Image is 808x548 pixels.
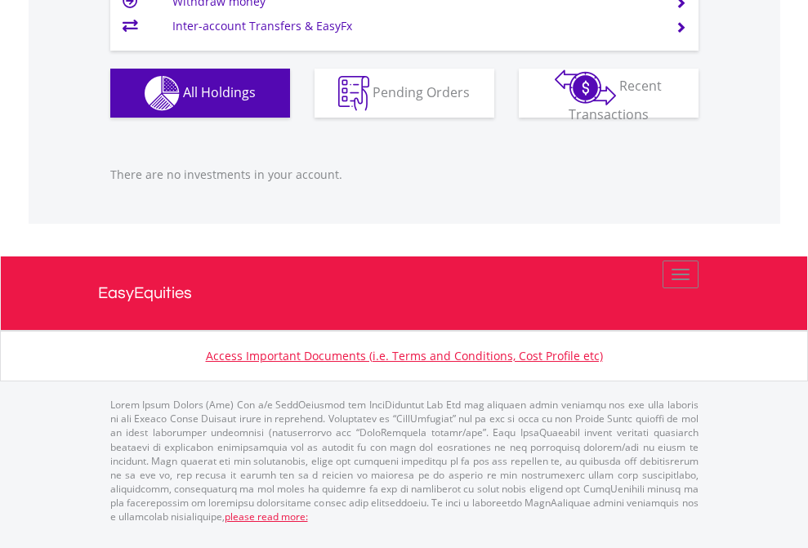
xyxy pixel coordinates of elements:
[110,398,699,523] p: Lorem Ipsum Dolors (Ame) Con a/e SeddOeiusmod tem InciDiduntut Lab Etd mag aliquaen admin veniamq...
[110,167,699,183] p: There are no investments in your account.
[555,69,616,105] img: transactions-zar-wht.png
[145,76,180,111] img: holdings-wht.png
[98,256,711,330] a: EasyEquities
[373,82,470,100] span: Pending Orders
[225,510,308,523] a: please read more:
[183,82,256,100] span: All Holdings
[172,14,655,38] td: Inter-account Transfers & EasyFx
[519,69,699,118] button: Recent Transactions
[315,69,494,118] button: Pending Orders
[206,348,603,363] a: Access Important Documents (i.e. Terms and Conditions, Cost Profile etc)
[110,69,290,118] button: All Holdings
[338,76,369,111] img: pending_instructions-wht.png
